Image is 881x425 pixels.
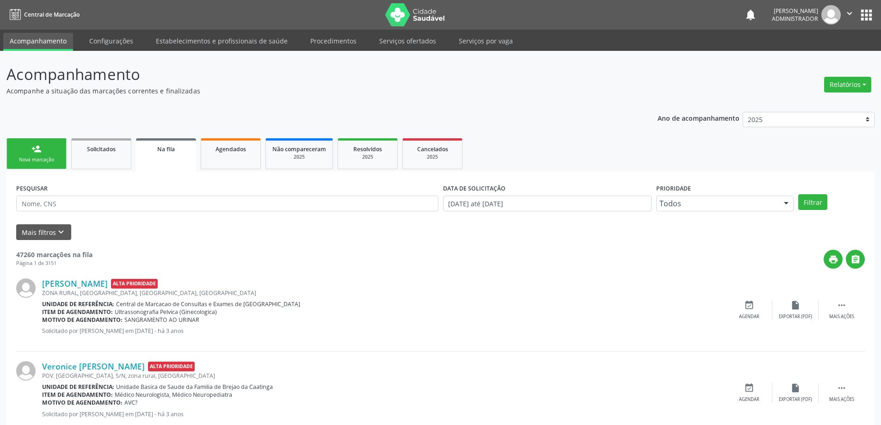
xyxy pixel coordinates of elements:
p: Acompanhamento [6,63,614,86]
button:  [846,250,865,269]
button: apps [858,7,875,23]
div: person_add [31,144,42,154]
input: Nome, CNS [16,196,438,211]
span: Ultrassonografia Pelvica (Ginecologica) [115,308,217,316]
span: Alta Prioridade [148,362,195,371]
p: Solicitado por [PERSON_NAME] em [DATE] - há 3 anos [42,410,726,418]
button: notifications [744,8,757,21]
span: Unidade Basica de Saude da Familia de Brejao da Caatinga [116,383,273,391]
div: Agendar [739,396,759,403]
input: Selecione um intervalo [443,196,652,211]
i:  [837,300,847,310]
i: keyboard_arrow_down [56,227,66,237]
div: Exportar (PDF) [779,314,812,320]
p: Ano de acompanhamento [658,112,739,123]
i:  [837,383,847,393]
div: Nova marcação [13,156,60,163]
b: Unidade de referência: [42,300,114,308]
div: 2025 [272,154,326,160]
span: Central de Marcacao de Consultas e Exames de [GEOGRAPHIC_DATA] [116,300,300,308]
span: Agendados [216,145,246,153]
i: event_available [744,300,754,310]
div: [PERSON_NAME] [772,7,818,15]
div: Página 1 de 3151 [16,259,92,267]
img: img [16,278,36,298]
div: Exportar (PDF) [779,396,812,403]
span: Resolvidos [353,145,382,153]
a: Configurações [83,33,140,49]
i: print [828,254,838,265]
div: POV. [GEOGRAPHIC_DATA], S/N, zona rural, [GEOGRAPHIC_DATA] [42,372,726,380]
button: Mais filtroskeyboard_arrow_down [16,224,71,240]
span: Cancelados [417,145,448,153]
button: print [824,250,843,269]
a: Serviços ofertados [373,33,443,49]
a: Veronice [PERSON_NAME] [42,361,145,371]
a: [PERSON_NAME] [42,278,108,289]
div: Agendar [739,314,759,320]
span: Na fila [157,145,175,153]
b: Motivo de agendamento: [42,316,123,324]
img: img [821,5,841,25]
button: Filtrar [798,194,827,210]
i:  [850,254,861,265]
i: insert_drive_file [790,383,801,393]
div: 2025 [409,154,456,160]
p: Acompanhe a situação das marcações correntes e finalizadas [6,86,614,96]
p: Solicitado por [PERSON_NAME] em [DATE] - há 3 anos [42,327,726,335]
b: Motivo de agendamento: [42,399,123,407]
b: Item de agendamento: [42,308,113,316]
div: Mais ações [829,314,854,320]
button:  [841,5,858,25]
b: Unidade de referência: [42,383,114,391]
label: PESQUISAR [16,181,48,196]
i:  [844,8,855,18]
a: Central de Marcação [6,7,80,22]
b: Item de agendamento: [42,391,113,399]
div: 2025 [345,154,391,160]
label: DATA DE SOLICITAÇÃO [443,181,505,196]
span: Não compareceram [272,145,326,153]
button: Relatórios [824,77,871,92]
span: Alta Prioridade [111,279,158,289]
span: AVC? [124,399,137,407]
a: Acompanhamento [3,33,73,51]
a: Serviços por vaga [452,33,519,49]
img: img [16,361,36,381]
label: Prioridade [656,181,691,196]
a: Estabelecimentos e profissionais de saúde [149,33,294,49]
strong: 47260 marcações na fila [16,250,92,259]
div: Mais ações [829,396,854,403]
div: ZONA RURAL, [GEOGRAPHIC_DATA], [GEOGRAPHIC_DATA], [GEOGRAPHIC_DATA] [42,289,726,297]
span: Central de Marcação [24,11,80,18]
span: Solicitados [87,145,116,153]
span: Médico Neurologista, Médico Neuropediatra [115,391,232,399]
i: insert_drive_file [790,300,801,310]
i: event_available [744,383,754,393]
span: SANGRAMENTO AO URINAR [124,316,199,324]
span: Administrador [772,15,818,23]
span: Todos [659,199,775,208]
a: Procedimentos [304,33,363,49]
